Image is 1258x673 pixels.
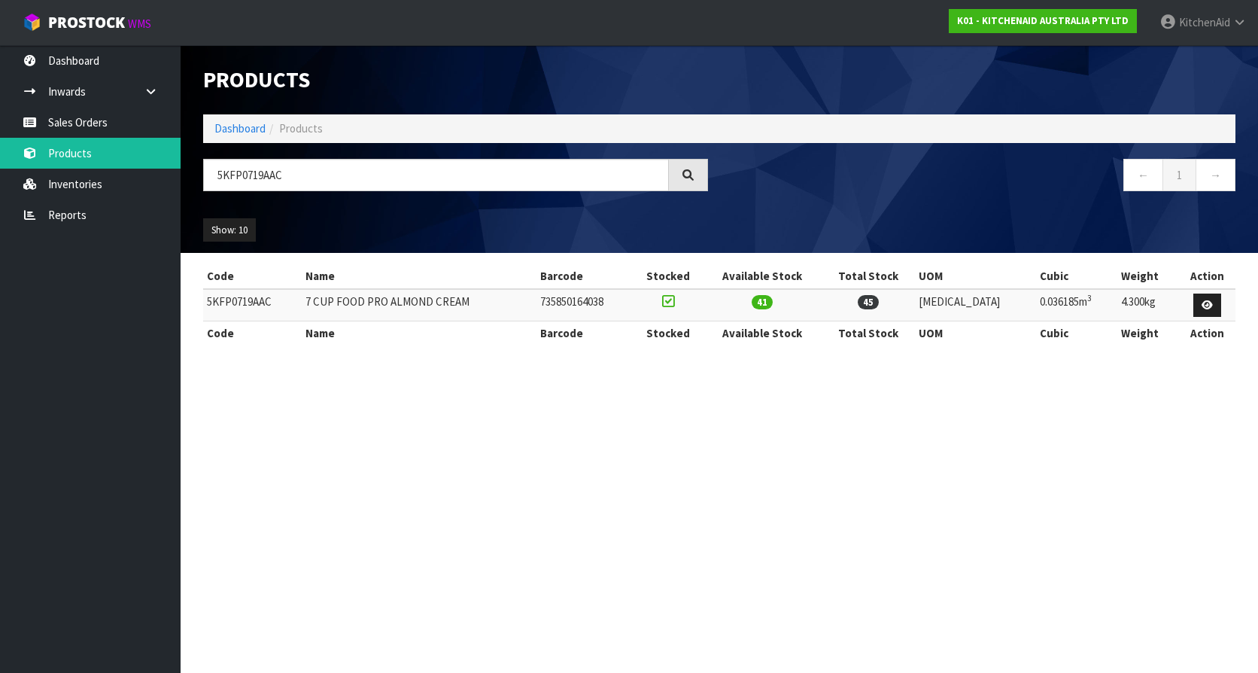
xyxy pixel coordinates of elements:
[536,321,633,346] th: Barcode
[48,13,125,32] span: ProStock
[633,264,703,288] th: Stocked
[1179,264,1235,288] th: Action
[203,68,708,92] h1: Products
[703,264,822,288] th: Available Stock
[1117,289,1179,321] td: 4.300kg
[1179,321,1235,346] th: Action
[1196,159,1235,191] a: →
[633,321,703,346] th: Stocked
[731,159,1235,196] nav: Page navigation
[302,321,536,346] th: Name
[203,218,256,242] button: Show: 10
[203,264,302,288] th: Code
[957,14,1129,27] strong: K01 - KITCHENAID AUSTRALIA PTY LTD
[1087,293,1092,303] sup: 3
[1036,321,1117,346] th: Cubic
[822,264,915,288] th: Total Stock
[915,321,1036,346] th: UOM
[23,13,41,32] img: cube-alt.png
[536,289,633,321] td: 735850164038
[1117,321,1179,346] th: Weight
[752,295,773,309] span: 41
[302,289,536,321] td: 7 CUP FOOD PRO ALMOND CREAM
[536,264,633,288] th: Barcode
[203,289,302,321] td: 5KFP0719AAC
[915,289,1036,321] td: [MEDICAL_DATA]
[203,321,302,346] th: Code
[1179,15,1230,29] span: KitchenAid
[1036,289,1117,321] td: 0.036185m
[1162,159,1196,191] a: 1
[703,321,822,346] th: Available Stock
[203,159,669,191] input: Search products
[214,121,266,136] a: Dashboard
[858,295,879,309] span: 45
[1036,264,1117,288] th: Cubic
[1123,159,1163,191] a: ←
[915,264,1036,288] th: UOM
[128,17,151,31] small: WMS
[279,121,323,136] span: Products
[1117,264,1179,288] th: Weight
[822,321,915,346] th: Total Stock
[302,264,536,288] th: Name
